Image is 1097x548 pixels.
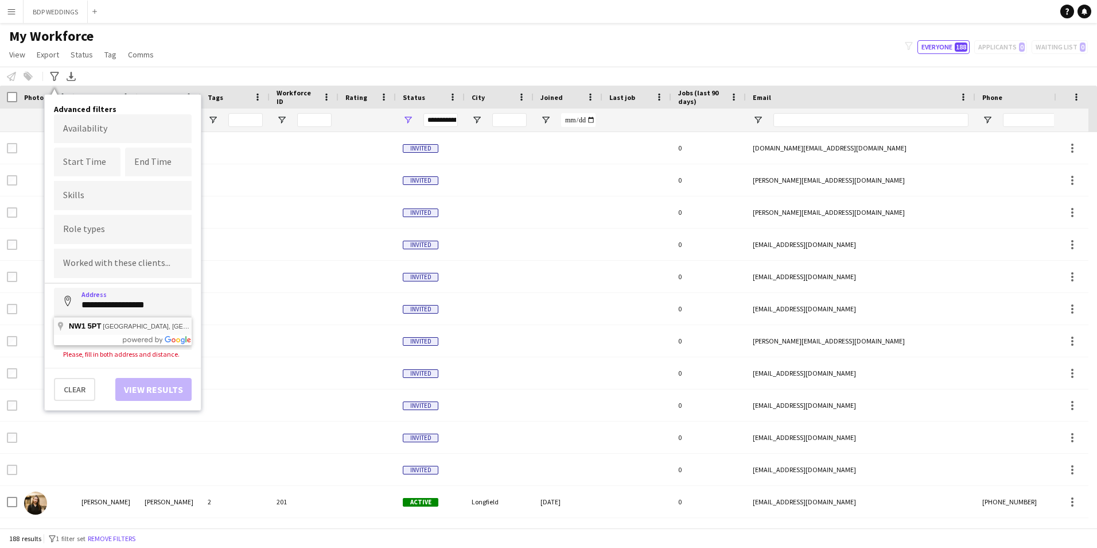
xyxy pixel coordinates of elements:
a: Status [66,47,98,62]
div: [PERSON_NAME][EMAIL_ADDRESS][DOMAIN_NAME] [746,196,975,228]
div: [PERSON_NAME] [138,486,201,518]
div: 0 [671,132,746,164]
a: Comms [123,47,158,62]
div: [EMAIL_ADDRESS][DOMAIN_NAME] [746,357,975,389]
span: Tags [208,93,223,102]
span: Invited [403,369,438,378]
span: Status [403,93,425,102]
button: Open Filter Menu [208,115,218,125]
input: Row Selection is disabled for this row (unchecked) [7,368,17,379]
span: Invited [403,337,438,346]
input: Row Selection is disabled for this row (unchecked) [7,336,17,346]
input: Row Selection is disabled for this row (unchecked) [7,143,17,153]
button: Open Filter Menu [403,115,413,125]
div: 201 [270,486,339,518]
app-action-btn: Export XLSX [64,70,78,83]
div: [PERSON_NAME][EMAIL_ADDRESS][DOMAIN_NAME] [746,164,975,196]
input: Email Filter Input [773,113,968,127]
span: Invited [403,176,438,185]
span: First Name [81,93,116,102]
button: Open Filter Menu [982,115,993,125]
span: Joined [540,93,563,102]
a: Export [32,47,64,62]
img: Adam Harvey [24,492,47,515]
input: Row Selection is disabled for this row (unchecked) [7,175,17,186]
span: View [9,49,25,60]
span: Active [403,498,438,507]
span: Invited [403,241,438,249]
span: My Workforce [9,28,94,45]
input: Type to search role types... [63,225,182,235]
input: Joined Filter Input [561,113,596,127]
span: [GEOGRAPHIC_DATA], [GEOGRAPHIC_DATA] [103,323,238,330]
button: Open Filter Menu [540,115,551,125]
input: Row Selection is disabled for this row (unchecked) [7,272,17,282]
div: Longfield [465,486,534,518]
app-action-btn: Advanced filters [48,70,61,83]
div: 0 [671,325,746,357]
div: [PERSON_NAME] [75,486,138,518]
input: Workforce ID Filter Input [297,113,332,127]
div: [EMAIL_ADDRESS][DOMAIN_NAME] [746,422,975,453]
div: 0 [671,164,746,196]
span: Invited [403,305,438,314]
span: Workforce ID [277,88,318,106]
input: Tags Filter Input [228,113,263,127]
input: Type to search clients... [63,258,182,269]
span: Invited [403,273,438,281]
span: Status [71,49,93,60]
span: Rating [345,93,367,102]
button: Remove filters [85,532,138,545]
span: Export [37,49,59,60]
div: 0 [671,261,746,292]
span: Invited [403,209,438,217]
span: Email [753,93,771,102]
span: Invited [403,434,438,442]
a: Tag [100,47,121,62]
div: [EMAIL_ADDRESS][DOMAIN_NAME] [746,454,975,485]
span: Comms [128,49,154,60]
div: 2 [201,486,270,518]
button: BDP WEDDINGS [24,1,88,23]
div: Please, fill in both address and distance. [54,350,192,358]
div: 0 [671,293,746,325]
div: 0 [671,422,746,453]
div: 0 [671,454,746,485]
div: 0 [671,486,746,518]
div: [EMAIL_ADDRESS][DOMAIN_NAME] [746,293,975,325]
button: Open Filter Menu [753,115,763,125]
span: Tag [104,49,116,60]
span: NW1 5PT [69,322,101,330]
div: 0 [671,196,746,228]
input: Type to search skills... [63,190,182,200]
button: Open Filter Menu [472,115,482,125]
div: [DATE] [534,486,602,518]
div: [EMAIL_ADDRESS][DOMAIN_NAME] [746,486,975,518]
span: 188 [955,43,967,52]
span: Last job [609,93,635,102]
div: [EMAIL_ADDRESS][DOMAIN_NAME] [746,261,975,292]
div: 0 [671,357,746,389]
span: Jobs (last 90 days) [678,88,725,106]
div: [PERSON_NAME][EMAIL_ADDRESS][DOMAIN_NAME] [746,325,975,357]
input: Row Selection is disabled for this row (unchecked) [7,207,17,218]
input: City Filter Input [492,113,527,127]
button: Everyone188 [917,40,970,54]
span: Phone [982,93,1002,102]
div: [EMAIL_ADDRESS][DOMAIN_NAME] [746,389,975,421]
input: Row Selection is disabled for this row (unchecked) [7,240,17,250]
div: [DOMAIN_NAME][EMAIL_ADDRESS][DOMAIN_NAME] [746,132,975,164]
span: 1 filter set [56,534,85,543]
button: Clear [54,378,95,401]
input: Row Selection is disabled for this row (unchecked) [7,433,17,443]
span: Last Name [145,93,178,102]
span: Invited [403,144,438,153]
input: Row Selection is disabled for this row (unchecked) [7,465,17,475]
span: Invited [403,466,438,474]
a: View [5,47,30,62]
div: 0 [671,229,746,260]
input: Row Selection is disabled for this row (unchecked) [7,304,17,314]
div: 0 [671,389,746,421]
span: City [472,93,485,102]
h4: Advanced filters [54,104,192,114]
